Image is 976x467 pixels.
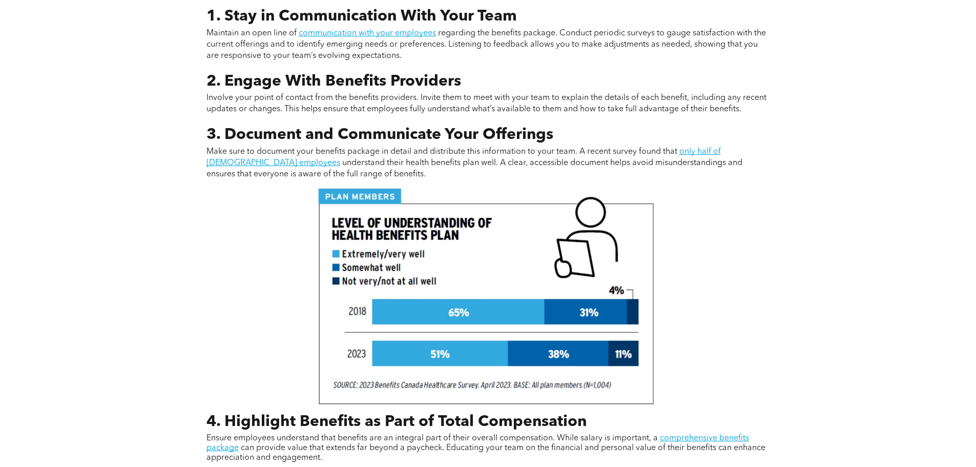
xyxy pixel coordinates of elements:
span: Make sure to document your benefits package in detail and distribute this information to your tea... [206,148,677,156]
a: only half of [DEMOGRAPHIC_DATA] employees [206,148,721,167]
span: Maintain an open line of [206,29,297,37]
span: Involve your point of contact from the benefits providers. Invite them to meet with your team to ... [206,94,766,113]
a: communication with your em [299,29,407,37]
span: 4. Highlight Benefits as Part of Total Compensation [206,414,587,430]
span: regarding the benefits package. Conduct periodic surveys to gauge satisfaction with the current o... [206,29,766,60]
span: 1. Stay in Communication With Your Team [206,9,517,24]
span: Ensure employees understand that benefits are an integral part of their overall compensation. Whi... [206,434,658,442]
a: ployees [407,29,436,37]
span: can provide value that extends far beyond a paycheck. Educating your team on the financial and pe... [206,444,765,462]
span: 3. Document and Communicate Your Offerings [206,127,553,143]
a: comprehensive benefits package [206,434,749,452]
span: 2. Engage With Benefits Providers [206,74,461,89]
img: A graph showing the level of understanding of health benefits plan [316,185,656,405]
span: understand their health benefits plan well. A clear, accessible document helps avoid misunderstan... [206,159,742,178]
